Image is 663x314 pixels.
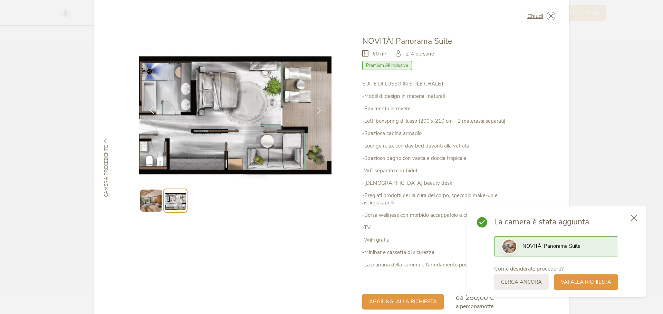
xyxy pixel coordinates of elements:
[362,36,452,47] span: NOVITÀ! Panorama Suite
[362,212,524,219] p: -Borsa wellness con morbido accappatoio e ciabattine
[362,261,524,269] p: -La piantina della camera e l’arredamento possono variare
[362,142,524,150] p: -Lounge relax con day bed davanti alla vetrata
[362,167,524,174] p: -WC separato con bidet
[362,105,524,112] p: -Pavimento in rovere
[494,265,564,273] span: Come desiderate procedere?
[103,145,110,197] span: Camera precedente
[362,118,524,125] p: -Letti boxspring di lusso (200 x 210 cm - 2 materassi separati)
[362,155,524,162] p: -Spazioso bagno con vasca e doccia tropicale
[362,192,524,206] p: -Pregiati prodotti per la cura del corpo, specchio make-up e asciugacapelli
[362,236,524,244] p: -WiFi gratis
[362,224,524,231] p: -TV
[561,278,611,286] span: Vai alla richiesta
[362,249,524,256] p: -Minibar e cassetta di sicurezza
[522,243,580,250] span: NOVITÀ! Panorama Suite
[502,240,516,253] img: Preview
[494,216,618,227] span: La camera è stata aggiunta
[362,180,524,187] p: -[DEMOGRAPHIC_DATA] beauty desk
[362,80,524,88] p: SUITE DI LUSSO IN STILE CHALET
[406,50,434,58] span: 2-4 persone
[501,278,542,286] span: Cerca ancora
[139,36,332,180] img: NOVITÀ! Panorama Suite
[140,190,162,212] img: Preview
[362,93,524,100] p: -Mobili di design in materiali naturali
[362,61,412,70] span: Premium All Inclusive
[165,190,186,211] img: Preview
[373,50,387,58] span: 60 m²
[362,130,524,137] p: -Spaziosa cabina armadio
